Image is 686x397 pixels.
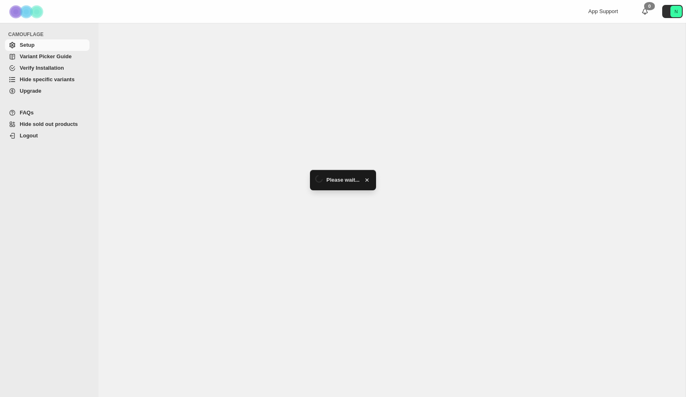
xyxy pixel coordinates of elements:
span: Hide sold out products [20,121,78,127]
span: Logout [20,132,38,139]
span: Verify Installation [20,65,64,71]
a: Verify Installation [5,62,89,74]
a: Setup [5,39,89,51]
span: Hide specific variants [20,76,75,82]
span: Variant Picker Guide [20,53,71,59]
span: Avatar with initials N [670,6,682,17]
a: FAQs [5,107,89,119]
a: Hide specific variants [5,74,89,85]
button: Avatar with initials N [662,5,683,18]
a: Upgrade [5,85,89,97]
a: Hide sold out products [5,119,89,130]
span: CAMOUFLAGE [8,31,93,38]
span: FAQs [20,110,34,116]
a: 0 [641,7,649,16]
div: 0 [644,2,655,10]
span: Setup [20,42,34,48]
span: Please wait... [326,176,360,184]
text: N [675,9,678,14]
span: Upgrade [20,88,41,94]
img: Camouflage [7,0,48,23]
span: App Support [588,8,618,14]
a: Logout [5,130,89,141]
a: Variant Picker Guide [5,51,89,62]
